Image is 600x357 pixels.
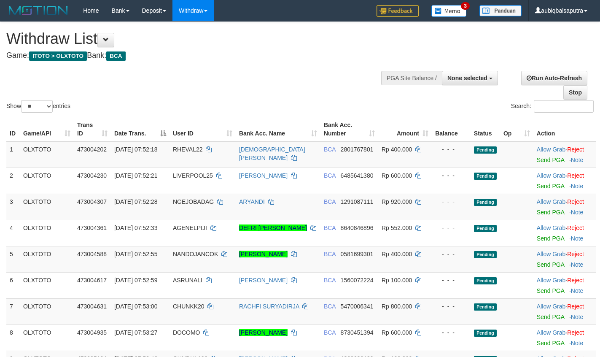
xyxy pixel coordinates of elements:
[77,172,107,179] span: 473004230
[6,4,70,17] img: MOTION_logo.png
[173,329,200,336] span: DOCOMO
[114,224,157,231] span: [DATE] 07:52:33
[173,172,213,179] span: LIVERPOOL25
[20,194,74,220] td: OLXTOTO
[471,117,500,141] th: Status
[382,277,412,284] span: Rp 100.000
[6,246,20,272] td: 5
[6,100,70,113] label: Show entries
[537,183,564,189] a: Send PGA
[341,329,374,336] span: Copy 8730451394 to clipboard
[533,246,596,272] td: ·
[533,220,596,246] td: ·
[382,224,412,231] span: Rp 552.000
[537,303,565,310] a: Allow Grab
[324,303,336,310] span: BCA
[6,51,392,60] h4: Game: Bank:
[381,71,442,85] div: PGA Site Balance /
[537,157,564,163] a: Send PGA
[563,85,587,100] a: Stop
[106,51,125,61] span: BCA
[537,172,567,179] span: ·
[474,251,497,258] span: Pending
[324,277,336,284] span: BCA
[77,251,107,257] span: 473004588
[6,220,20,246] td: 4
[6,194,20,220] td: 3
[324,251,336,257] span: BCA
[382,198,412,205] span: Rp 920.000
[341,303,374,310] span: Copy 5470006341 to clipboard
[461,2,470,10] span: 3
[431,5,467,17] img: Button%20Memo.svg
[537,146,567,153] span: ·
[239,329,288,336] a: [PERSON_NAME]
[537,303,567,310] span: ·
[6,117,20,141] th: ID
[533,298,596,325] td: ·
[537,224,567,231] span: ·
[173,224,207,231] span: AGENELPIJI
[20,141,74,168] td: OLXTOTO
[567,146,584,153] a: Reject
[447,75,487,81] span: None selected
[435,250,467,258] div: - - -
[435,145,467,154] div: - - -
[537,329,565,336] a: Allow Grab
[533,325,596,351] td: ·
[77,198,107,205] span: 473004307
[114,172,157,179] span: [DATE] 07:52:21
[20,325,74,351] td: OLXTOTO
[537,209,564,216] a: Send PGA
[239,277,288,284] a: [PERSON_NAME]
[442,71,498,85] button: None selected
[111,117,170,141] th: Date Trans.: activate to sort column descending
[114,251,157,257] span: [DATE] 07:52:55
[239,146,305,161] a: [DEMOGRAPHIC_DATA][PERSON_NAME]
[382,329,412,336] span: Rp 600.000
[173,146,203,153] span: RHEVAL22
[382,146,412,153] span: Rp 400.000
[382,172,412,179] span: Rp 600.000
[533,141,596,168] td: ·
[20,117,74,141] th: Game/API: activate to sort column ascending
[571,340,584,346] a: Note
[537,261,564,268] a: Send PGA
[537,277,567,284] span: ·
[474,146,497,154] span: Pending
[571,235,584,242] a: Note
[20,298,74,325] td: OLXTOTO
[567,303,584,310] a: Reject
[571,314,584,320] a: Note
[20,272,74,298] td: OLXTOTO
[378,117,432,141] th: Amount: activate to sort column ascending
[537,287,564,294] a: Send PGA
[6,141,20,168] td: 1
[114,303,157,310] span: [DATE] 07:53:00
[521,71,587,85] a: Run Auto-Refresh
[114,198,157,205] span: [DATE] 07:52:28
[341,172,374,179] span: Copy 6485641380 to clipboard
[435,171,467,180] div: - - -
[320,117,378,141] th: Bank Acc. Number: activate to sort column ascending
[77,329,107,336] span: 473004935
[239,303,299,310] a: RACHFI SURYADIRJA
[324,224,336,231] span: BCA
[571,157,584,163] a: Note
[571,287,584,294] a: Note
[537,198,565,205] a: Allow Grab
[432,117,471,141] th: Balance
[537,172,565,179] a: Allow Grab
[534,100,594,113] input: Search:
[567,251,584,257] a: Reject
[324,329,336,336] span: BCA
[6,30,392,47] h1: Withdraw List
[435,302,467,311] div: - - -
[341,198,374,205] span: Copy 1291087111 to clipboard
[114,329,157,336] span: [DATE] 07:53:27
[537,198,567,205] span: ·
[341,146,374,153] span: Copy 2801767801 to clipboard
[567,198,584,205] a: Reject
[479,5,522,16] img: panduan.png
[6,168,20,194] td: 2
